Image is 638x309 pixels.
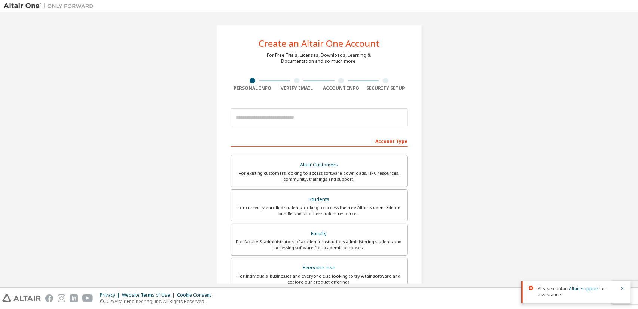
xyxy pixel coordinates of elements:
span: Please contact for assistance. [538,286,616,298]
img: instagram.svg [58,294,65,302]
img: Altair One [4,2,97,10]
div: Account Info [319,85,364,91]
div: Privacy [100,292,122,298]
div: Account Type [231,135,408,147]
div: For Free Trials, Licenses, Downloads, Learning & Documentation and so much more. [267,52,371,64]
div: Verify Email [275,85,319,91]
div: Personal Info [231,85,275,91]
div: For currently enrolled students looking to access the free Altair Student Edition bundle and all ... [235,205,403,217]
div: Create an Altair One Account [259,39,379,48]
div: For faculty & administrators of academic institutions administering students and accessing softwa... [235,239,403,251]
div: Students [235,194,403,205]
div: For existing customers looking to access software downloads, HPC resources, community, trainings ... [235,170,403,182]
div: Altair Customers [235,160,403,170]
div: Everyone else [235,263,403,273]
div: Cookie Consent [177,292,216,298]
p: © 2025 Altair Engineering, Inc. All Rights Reserved. [100,298,216,305]
img: youtube.svg [82,294,93,302]
a: Altair support [569,285,599,292]
img: facebook.svg [45,294,53,302]
div: Faculty [235,229,403,239]
div: Website Terms of Use [122,292,177,298]
img: altair_logo.svg [2,294,41,302]
div: Security Setup [363,85,408,91]
div: For individuals, businesses and everyone else looking to try Altair software and explore our prod... [235,273,403,285]
img: linkedin.svg [70,294,78,302]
